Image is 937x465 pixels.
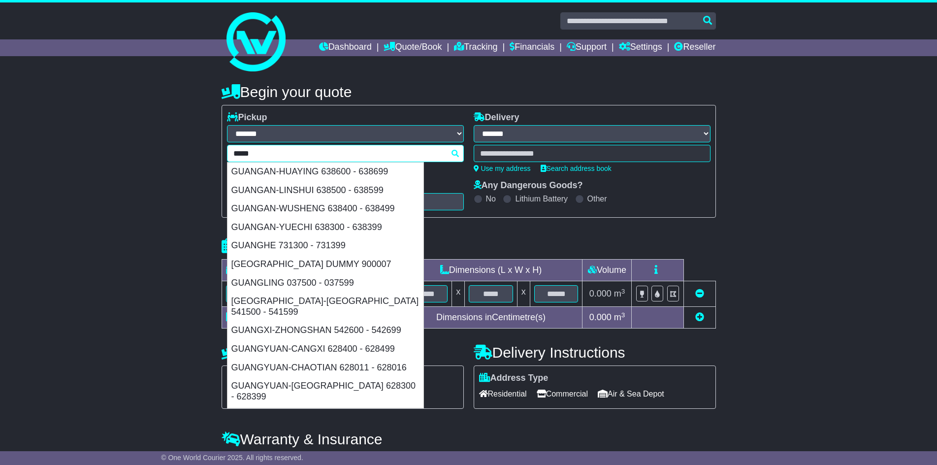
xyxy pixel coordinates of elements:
[227,218,423,237] div: GUANGAN-YUECHI 638300 - 638399
[454,39,497,56] a: Tracking
[695,289,704,299] a: Remove this item
[537,386,588,401] span: Commercial
[621,311,625,319] sup: 3
[384,39,442,56] a: Quote/Book
[614,312,625,322] span: m
[515,194,568,203] label: Lithium Battery
[161,454,303,462] span: © One World Courier 2025. All rights reserved.
[452,281,465,307] td: x
[222,344,464,361] h4: Pickup Instructions
[399,260,582,281] td: Dimensions (L x W x H)
[479,386,527,401] span: Residential
[227,236,423,255] div: GUANGHE 731300 - 731399
[227,255,423,274] div: [GEOGRAPHIC_DATA] DUMMY 900007
[621,288,625,295] sup: 3
[474,344,716,361] h4: Delivery Instructions
[227,112,267,123] label: Pickup
[510,39,554,56] a: Financials
[227,199,423,218] div: GUANGAN-WUSHENG 638400 - 638499
[619,39,662,56] a: Settings
[227,340,423,359] div: GUANGYUAN-CANGXI 628400 - 628499
[222,307,304,329] td: Total
[567,39,607,56] a: Support
[222,431,716,447] h4: Warranty & Insurance
[517,281,530,307] td: x
[227,406,423,435] div: GUANGYUAN-[GEOGRAPHIC_DATA] 628100 - 628199
[222,260,304,281] td: Type
[486,194,496,203] label: No
[227,181,423,200] div: GUANGAN-LINSHUI 638500 - 638599
[589,289,612,299] span: 0.000
[227,292,423,321] div: [GEOGRAPHIC_DATA]-[GEOGRAPHIC_DATA] 541500 - 541599
[541,165,612,172] a: Search address book
[674,39,715,56] a: Reseller
[227,359,423,377] div: GUANGYUAN-CHAOTIAN 628011 - 628016
[598,386,664,401] span: Air & Sea Depot
[474,180,583,191] label: Any Dangerous Goods?
[587,194,607,203] label: Other
[227,274,423,293] div: GUANGLING 037500 - 037599
[222,84,716,100] h4: Begin your quote
[399,307,582,329] td: Dimensions in Centimetre(s)
[479,373,549,384] label: Address Type
[474,112,519,123] label: Delivery
[227,163,423,181] div: GUANGAN-HUAYING 638600 - 638699
[589,312,612,322] span: 0.000
[614,289,625,299] span: m
[582,260,632,281] td: Volume
[222,238,345,254] h4: Package details |
[695,312,704,322] a: Add new item
[227,321,423,340] div: GUANGXI-ZHONGSHAN 542600 - 542699
[474,165,531,172] a: Use my address
[319,39,372,56] a: Dashboard
[227,145,464,162] typeahead: Please provide city
[227,377,423,406] div: GUANGYUAN-[GEOGRAPHIC_DATA] 628300 - 628399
